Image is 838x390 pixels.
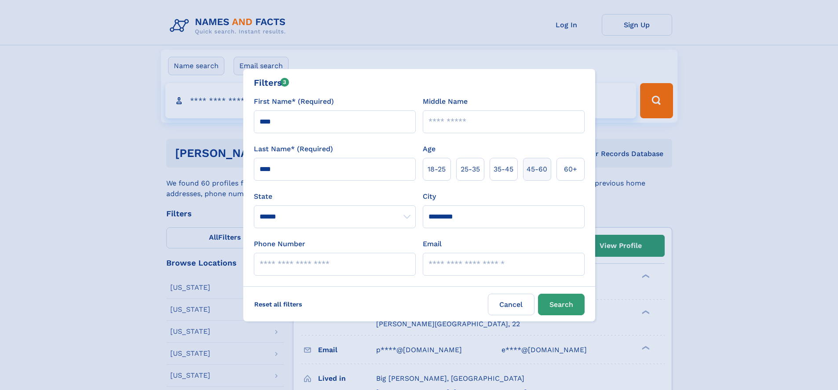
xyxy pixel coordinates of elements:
[423,191,436,202] label: City
[254,76,289,89] div: Filters
[423,144,435,154] label: Age
[249,294,308,315] label: Reset all filters
[527,164,547,175] span: 45‑60
[488,294,534,315] label: Cancel
[423,239,442,249] label: Email
[538,294,585,315] button: Search
[494,164,513,175] span: 35‑45
[564,164,577,175] span: 60+
[254,191,416,202] label: State
[428,164,446,175] span: 18‑25
[254,239,305,249] label: Phone Number
[254,96,334,107] label: First Name* (Required)
[254,144,333,154] label: Last Name* (Required)
[423,96,468,107] label: Middle Name
[461,164,480,175] span: 25‑35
